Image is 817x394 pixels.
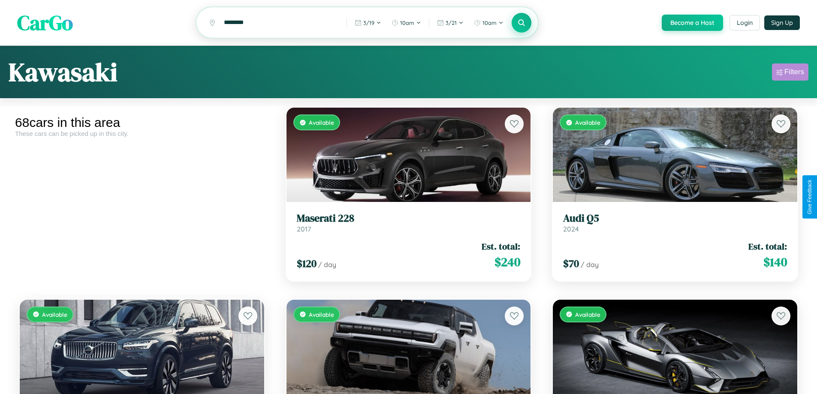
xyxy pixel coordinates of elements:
button: Login [730,15,760,30]
span: Available [42,311,67,318]
button: 3/19 [350,16,386,30]
span: 10am [400,19,414,26]
span: $ 240 [494,253,520,271]
span: Available [309,119,334,126]
h3: Audi Q5 [563,212,787,225]
button: 10am [387,16,425,30]
div: Filters [784,68,804,76]
span: 2017 [297,225,311,233]
span: 2024 [563,225,579,233]
span: $ 120 [297,256,317,271]
span: Est. total: [748,240,787,253]
span: Available [575,311,600,318]
span: CarGo [17,9,73,37]
h1: Kawasaki [9,54,118,90]
button: Filters [772,63,808,81]
button: 3/21 [433,16,468,30]
h3: Maserati 228 [297,212,521,225]
span: $ 140 [763,253,787,271]
span: 3 / 19 [363,19,374,26]
span: $ 70 [563,256,579,271]
span: / day [318,260,336,269]
span: Est. total: [482,240,520,253]
div: These cars can be picked up in this city. [15,130,269,137]
div: 68 cars in this area [15,115,269,130]
button: 10am [470,16,508,30]
button: Sign Up [764,15,800,30]
a: Audi Q52024 [563,212,787,233]
span: Available [575,119,600,126]
span: / day [581,260,599,269]
a: Maserati 2282017 [297,212,521,233]
span: 10am [482,19,497,26]
span: 3 / 21 [446,19,457,26]
span: Available [309,311,334,318]
button: Become a Host [662,15,723,31]
div: Give Feedback [807,180,813,214]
